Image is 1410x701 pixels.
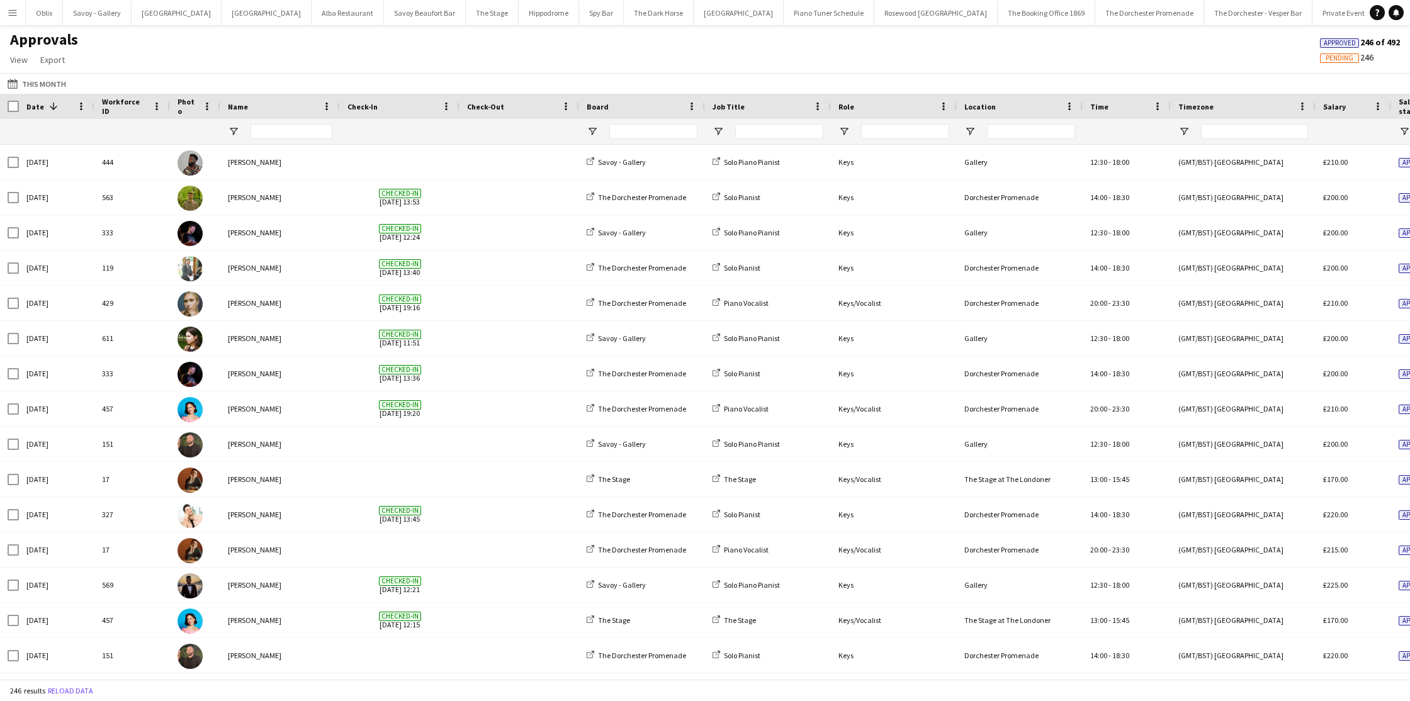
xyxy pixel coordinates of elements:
[220,321,340,356] div: [PERSON_NAME]
[1090,510,1107,519] span: 14:00
[598,228,646,237] span: Savoy - Gallery
[831,568,957,602] div: Keys
[19,180,94,215] div: [DATE]
[713,404,769,413] a: Piano Vocalist
[713,615,756,625] a: The Stage
[1326,54,1353,62] span: Pending
[724,474,756,484] span: The Stage
[132,1,222,25] button: [GEOGRAPHIC_DATA]
[519,1,579,25] button: Hippodrome
[587,615,630,625] a: The Stage
[220,497,340,532] div: [PERSON_NAME]
[1108,510,1111,519] span: -
[222,1,312,25] button: [GEOGRAPHIC_DATA]
[964,126,976,137] button: Open Filter Menu
[1171,250,1316,285] div: (GMT/BST) [GEOGRAPHIC_DATA]
[609,124,697,139] input: Board Filter Input
[1323,102,1346,111] span: Salary
[1171,497,1316,532] div: (GMT/BST) [GEOGRAPHIC_DATA]
[220,568,340,602] div: [PERSON_NAME]
[587,439,646,449] a: Savoy - Gallery
[1108,298,1111,308] span: -
[724,615,756,625] span: The Stage
[379,259,421,269] span: Checked-in
[724,651,760,660] span: Solo Pianist
[178,538,203,563] img: Andrew Humphries
[838,126,850,137] button: Open Filter Menu
[178,397,203,422] img: Frances Madden
[220,462,340,496] div: [PERSON_NAME]
[347,391,452,426] span: [DATE] 19:20
[94,568,170,602] div: 569
[1323,263,1348,272] span: £200.00
[587,474,630,484] a: The Stage
[587,404,686,413] a: The Dorchester Promenade
[1171,286,1316,320] div: (GMT/BST) [GEOGRAPHIC_DATA]
[1112,439,1129,449] span: 18:00
[957,321,1083,356] div: Gallery
[598,263,686,272] span: The Dorchester Promenade
[1171,145,1316,179] div: (GMT/BST) [GEOGRAPHIC_DATA]
[26,1,63,25] button: Oblix
[1090,193,1107,202] span: 14:00
[1323,545,1348,554] span: £215.00
[957,356,1083,391] div: Dorchester Promenade
[1090,334,1107,343] span: 12:30
[598,439,646,449] span: Savoy - Gallery
[19,356,94,391] div: [DATE]
[735,124,823,139] input: Job Title Filter Input
[94,145,170,179] div: 444
[831,215,957,250] div: Keys
[587,334,646,343] a: Savoy - Gallery
[1112,369,1129,378] span: 18:30
[831,321,957,356] div: Keys
[713,545,769,554] a: Piano Vocalist
[957,215,1083,250] div: Gallery
[831,603,957,637] div: Keys/Vocalist
[1108,580,1111,590] span: -
[831,180,957,215] div: Keys
[19,427,94,461] div: [DATE]
[713,126,724,137] button: Open Filter Menu
[1112,474,1129,484] span: 15:45
[874,1,998,25] button: Rosewood [GEOGRAPHIC_DATA]
[831,427,957,461] div: Keys
[19,250,94,285] div: [DATE]
[94,286,170,320] div: 429
[1090,157,1107,167] span: 12:30
[94,427,170,461] div: 151
[587,263,686,272] a: The Dorchester Promenade
[713,651,760,660] a: Solo Pianist
[964,102,996,111] span: Location
[724,263,760,272] span: Solo Pianist
[178,221,203,246] img: Dan Bathurst
[724,334,780,343] span: Solo Piano Pianist
[587,580,646,590] a: Savoy - Gallery
[1090,298,1107,308] span: 20:00
[94,638,170,673] div: 151
[957,497,1083,532] div: Dorchester Promenade
[598,298,686,308] span: The Dorchester Promenade
[94,462,170,496] div: 17
[379,576,421,586] span: Checked-in
[831,497,957,532] div: Keys
[379,330,421,339] span: Checked-in
[1323,510,1348,519] span: £220.00
[1323,334,1348,343] span: £200.00
[1399,126,1410,137] button: Open Filter Menu
[178,150,203,176] img: Enoch Mukasa
[1323,369,1348,378] span: £200.00
[1112,157,1129,167] span: 18:00
[1090,228,1107,237] span: 12:30
[1112,580,1129,590] span: 18:00
[19,286,94,320] div: [DATE]
[228,102,248,111] span: Name
[1323,615,1348,625] span: £170.00
[1171,532,1316,567] div: (GMT/BST) [GEOGRAPHIC_DATA]
[379,365,421,374] span: Checked-in
[598,193,686,202] span: The Dorchester Promenade
[379,224,421,233] span: Checked-in
[957,391,1083,426] div: Dorchester Promenade
[713,228,780,237] a: Solo Piano Pianist
[1112,510,1129,519] span: 18:30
